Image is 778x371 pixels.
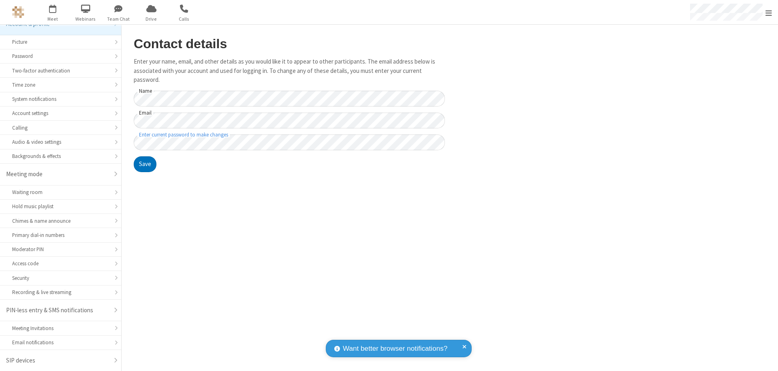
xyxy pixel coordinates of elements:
input: Email [134,113,445,128]
input: Name [134,91,445,107]
span: Calls [169,15,199,23]
div: System notifications [12,95,109,103]
div: Security [12,274,109,282]
div: Calling [12,124,109,132]
span: Want better browser notifications? [343,343,447,354]
div: Audio & video settings [12,138,109,146]
span: Meet [38,15,68,23]
div: Meeting mode [6,170,109,179]
div: Recording & live streaming [12,288,109,296]
div: Hold music playlist [12,203,109,210]
div: Password [12,52,109,60]
span: Webinars [71,15,101,23]
div: Picture [12,38,109,46]
div: SIP devices [6,356,109,365]
div: Two-factor authentication [12,67,109,75]
img: QA Selenium DO NOT DELETE OR CHANGE [12,6,24,18]
div: Account settings [12,109,109,117]
span: Drive [136,15,167,23]
div: Backgrounds & effects [12,152,109,160]
div: Chimes & name announce [12,217,109,225]
div: Time zone [12,81,109,89]
button: Save [134,156,156,173]
p: Enter your name, email, and other details as you would like it to appear to other participants. T... [134,57,445,85]
div: Meeting Invitations [12,324,109,332]
div: Primary dial-in numbers [12,231,109,239]
div: Waiting room [12,188,109,196]
div: Email notifications [12,339,109,346]
div: Access code [12,260,109,267]
input: Enter current password to make changes [134,134,445,150]
h2: Contact details [134,37,445,51]
span: Team Chat [103,15,134,23]
div: Moderator PIN [12,245,109,253]
div: PIN-less entry & SMS notifications [6,306,109,315]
